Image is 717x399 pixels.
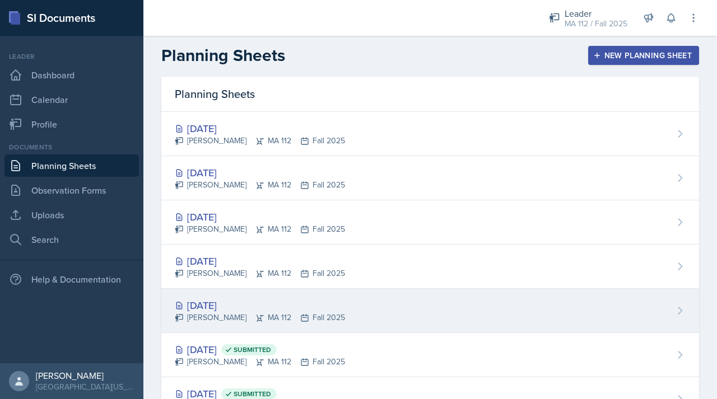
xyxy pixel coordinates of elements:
[36,370,134,381] div: [PERSON_NAME]
[595,51,692,60] div: New Planning Sheet
[161,77,699,112] div: Planning Sheets
[588,46,699,65] button: New Planning Sheet
[161,289,699,333] a: [DATE] [PERSON_NAME]MA 112Fall 2025
[175,223,345,235] div: [PERSON_NAME] MA 112 Fall 2025
[161,245,699,289] a: [DATE] [PERSON_NAME]MA 112Fall 2025
[4,64,139,86] a: Dashboard
[175,267,345,279] div: [PERSON_NAME] MA 112 Fall 2025
[4,88,139,111] a: Calendar
[175,165,345,180] div: [DATE]
[175,209,345,224] div: [DATE]
[175,298,345,313] div: [DATE]
[4,228,139,251] a: Search
[175,342,345,357] div: [DATE]
[161,200,699,245] a: [DATE] [PERSON_NAME]MA 112Fall 2025
[4,142,139,152] div: Documents
[565,7,627,20] div: Leader
[175,356,345,368] div: [PERSON_NAME] MA 112 Fall 2025
[4,268,139,290] div: Help & Documentation
[175,121,345,136] div: [DATE]
[161,156,699,200] a: [DATE] [PERSON_NAME]MA 112Fall 2025
[36,381,134,392] div: [GEOGRAPHIC_DATA][US_STATE] in [GEOGRAPHIC_DATA]
[161,112,699,156] a: [DATE] [PERSON_NAME]MA 112Fall 2025
[234,345,271,354] span: Submitted
[161,333,699,377] a: [DATE] Submitted [PERSON_NAME]MA 112Fall 2025
[175,179,345,191] div: [PERSON_NAME] MA 112 Fall 2025
[175,254,345,269] div: [DATE]
[161,45,285,65] h2: Planning Sheets
[4,51,139,62] div: Leader
[4,113,139,135] a: Profile
[4,204,139,226] a: Uploads
[565,18,627,30] div: MA 112 / Fall 2025
[234,389,271,398] span: Submitted
[175,135,345,147] div: [PERSON_NAME] MA 112 Fall 2025
[4,179,139,201] a: Observation Forms
[4,154,139,177] a: Planning Sheets
[175,312,345,323] div: [PERSON_NAME] MA 112 Fall 2025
